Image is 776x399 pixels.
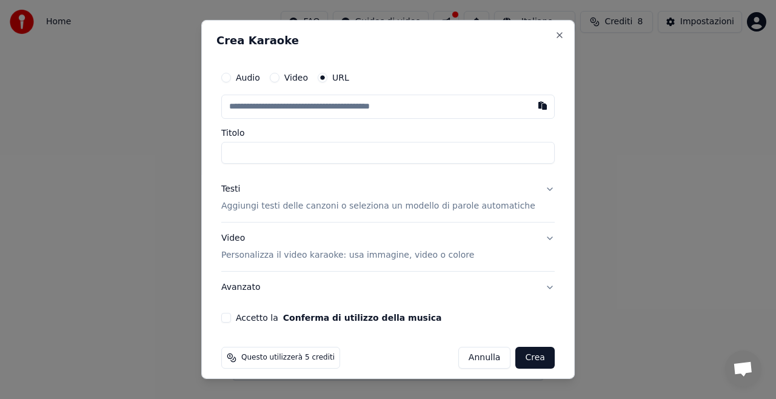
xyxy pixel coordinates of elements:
p: Aggiungi testi delle canzoni o seleziona un modello di parole automatiche [221,200,535,212]
div: Video [221,232,474,261]
label: Titolo [221,129,555,137]
button: VideoPersonalizza il video karaoke: usa immagine, video o colore [221,223,555,271]
button: Crea [516,347,555,369]
button: Accetto la [283,313,442,322]
label: Video [284,73,308,82]
button: TestiAggiungi testi delle canzoni o seleziona un modello di parole automatiche [221,173,555,222]
button: Avanzato [221,272,555,303]
p: Personalizza il video karaoke: usa immagine, video o colore [221,249,474,261]
label: URL [332,73,349,82]
h2: Crea Karaoke [216,35,560,46]
label: Accetto la [236,313,441,322]
button: Annulla [458,347,511,369]
div: Testi [221,183,240,195]
span: Questo utilizzerà 5 crediti [241,353,335,363]
label: Audio [236,73,260,82]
